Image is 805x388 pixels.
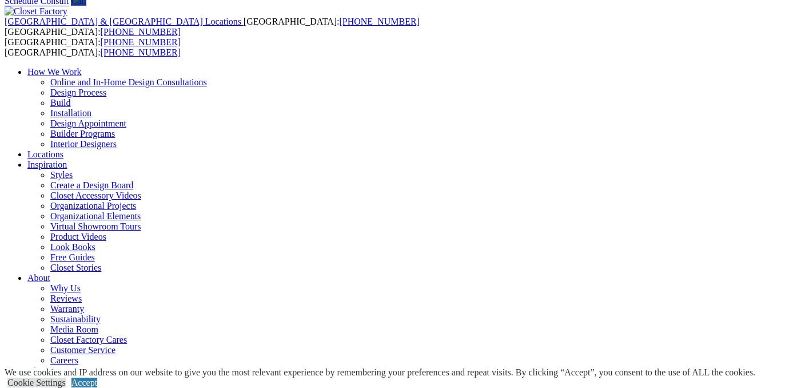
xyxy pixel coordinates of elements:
a: Blog [27,366,45,375]
span: [GEOGRAPHIC_DATA]: [GEOGRAPHIC_DATA]: [5,17,420,37]
a: Closet Accessory Videos [50,191,141,200]
a: Product Videos [50,232,106,241]
a: Styles [50,170,73,180]
a: [PHONE_NUMBER] [101,47,181,57]
span: [GEOGRAPHIC_DATA] & [GEOGRAPHIC_DATA] Locations [5,17,241,26]
a: Cookie Settings [7,378,66,387]
a: Interior Designers [50,139,117,149]
a: Design Process [50,88,106,97]
a: Warranty [50,304,84,314]
img: Closet Factory [5,6,67,17]
a: Closet Factory Cares [50,335,127,345]
a: Sustainability [50,314,101,324]
a: Careers [50,355,78,365]
a: [PHONE_NUMBER] [101,27,181,37]
a: Online and In-Home Design Consultations [50,77,207,87]
a: Virtual Showroom Tours [50,221,141,231]
a: Build [50,98,71,108]
a: Media Room [50,324,98,334]
span: [GEOGRAPHIC_DATA]: [GEOGRAPHIC_DATA]: [5,37,181,57]
a: Closet Stories [50,263,101,272]
a: Look Books [50,242,95,252]
a: [GEOGRAPHIC_DATA] & [GEOGRAPHIC_DATA] Locations [5,17,244,26]
a: About [27,273,50,283]
a: Installation [50,108,91,118]
a: [PHONE_NUMBER] [101,37,181,47]
a: Free Guides [50,252,95,262]
a: [PHONE_NUMBER] [339,17,419,26]
a: Inspiration [27,160,67,169]
a: Accept [71,378,97,387]
a: Design Appointment [50,118,126,128]
a: Organizational Elements [50,211,141,221]
a: How We Work [27,67,82,77]
a: Locations [27,149,63,159]
a: Customer Service [50,345,115,355]
a: Reviews [50,294,82,303]
div: We use cookies and IP address on our website to give you the most relevant experience by remember... [5,367,755,378]
a: Why Us [50,283,81,293]
a: Organizational Projects [50,201,136,211]
a: Builder Programs [50,129,115,138]
a: Create a Design Board [50,180,133,190]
